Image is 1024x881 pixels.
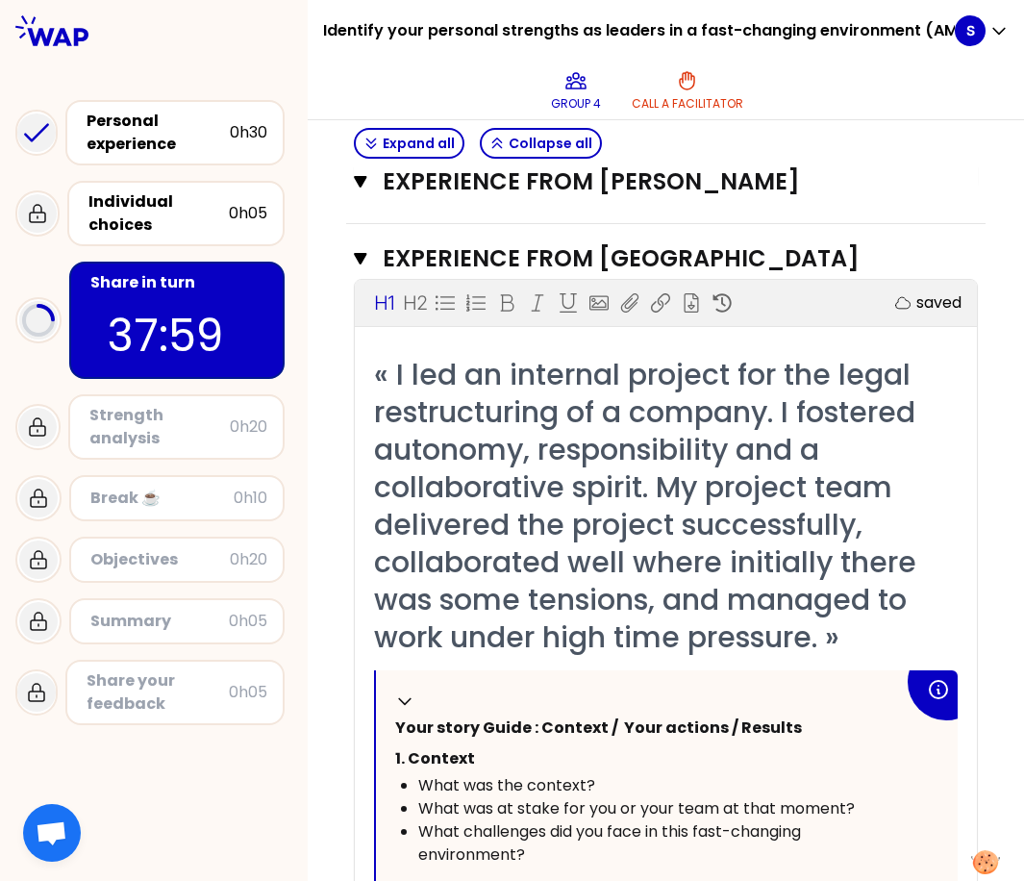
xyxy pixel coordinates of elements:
div: 0h05 [229,681,267,704]
div: 0h30 [230,121,267,144]
div: Summary [90,610,229,633]
p: S [966,21,975,40]
div: Objectives [90,548,230,571]
div: Individual choices [88,190,229,237]
div: Share in turn [90,271,267,294]
div: Break ☕️ [90,487,234,510]
div: 0h20 [230,415,267,439]
p: Call a facilitator [632,96,743,112]
div: 0h10 [234,487,267,510]
p: Group 4 [551,96,601,112]
p: H2 [403,289,427,316]
div: Strength analysis [89,404,230,450]
button: Collapse all [480,128,602,159]
span: 1. Context [395,747,475,769]
div: Personal experience [87,110,230,156]
button: Expand all [354,128,464,159]
p: H1 [374,289,394,316]
div: 0h05 [229,202,267,225]
span: Your story Guide : Context / Your actions / Results [395,717,802,739]
button: Call a facilitator [624,62,751,119]
p: 37:59 [108,302,246,369]
button: Experience from [PERSON_NAME] [354,166,978,197]
button: Group 4 [543,62,609,119]
div: Open chat [23,804,81,862]
p: saved [916,291,962,315]
span: What challenges did you face in this fast-changing environment? [418,820,805,866]
span: « I led an internal project for the legal restructuring of a company. I fostered autonomy, respon... [374,354,924,658]
h3: Experience from [PERSON_NAME] [383,166,912,197]
span: What was at stake for you or your team at that moment? [418,797,855,819]
button: Experience from [GEOGRAPHIC_DATA] [354,243,978,274]
h3: Experience from [GEOGRAPHIC_DATA] [383,243,912,274]
div: 0h05 [229,610,267,633]
span: What was the context? [418,774,595,796]
div: Share your feedback [87,669,229,716]
button: S [955,15,1009,46]
div: 0h20 [230,548,267,571]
